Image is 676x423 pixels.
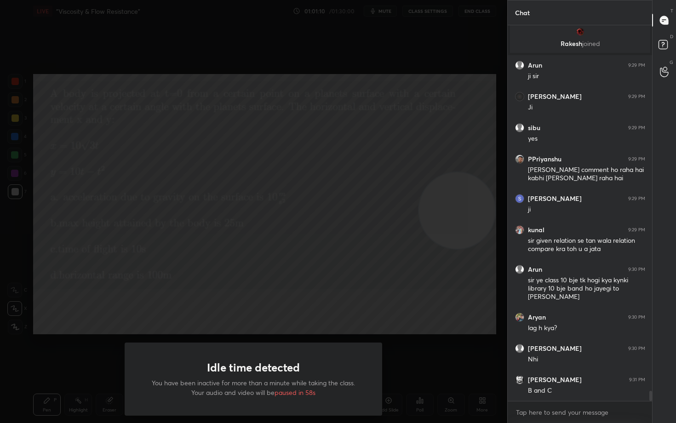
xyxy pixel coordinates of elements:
[628,63,645,68] div: 9:29 PM
[582,39,600,48] span: joined
[207,361,300,374] h1: Idle time detected
[528,313,546,321] h6: Aryan
[628,267,645,272] div: 9:30 PM
[628,196,645,201] div: 9:29 PM
[528,226,544,234] h6: kunal
[528,265,542,274] h6: Arun
[528,166,645,183] div: [PERSON_NAME] comment ho raha hai kabhi [PERSON_NAME] raha hai
[575,27,584,36] img: 667304a0a85e432da5e11b47dc5d1463.jpg
[528,205,645,214] div: ji
[628,125,645,131] div: 9:29 PM
[528,155,561,163] h6: PPriyanshu
[508,0,537,25] p: Chat
[147,378,360,397] p: You have been inactive for more than a minute while taking the class. Your audio and video will be
[528,344,582,353] h6: [PERSON_NAME]
[528,134,645,143] div: yes
[515,225,524,234] img: 001eba9e199847959c241b6fad6b1f6f.jpg
[515,375,524,384] img: e750c2f9eeee41d08453f14671254444.jpg
[528,276,645,302] div: sir ye class 10 bje tk hogi kya kynki library 10 bje band ho jayegi to [PERSON_NAME]
[628,314,645,320] div: 9:30 PM
[670,7,673,14] p: T
[508,25,653,401] div: grid
[528,386,645,395] div: B and C
[528,72,645,81] div: ji sir
[628,94,645,99] div: 9:29 PM
[515,92,524,101] img: 3c33b455cbee4d0d8c895458c2956763.jpg
[515,265,524,274] img: default.png
[528,61,542,69] h6: Arun
[515,194,524,203] img: 3
[528,236,645,254] div: sir given relation se tan wala relation compare kra toh u a jata
[528,355,645,364] div: Nhi
[515,123,524,132] img: default.png
[528,194,582,203] h6: [PERSON_NAME]
[528,103,645,112] div: Ji
[670,33,673,40] p: D
[628,227,645,233] div: 9:29 PM
[516,40,645,47] p: Rakesh
[515,61,524,70] img: default.png
[515,344,524,353] img: default.png
[670,59,673,66] p: G
[628,156,645,162] div: 9:29 PM
[515,154,524,164] img: 9dec0109a5e64262a8197617a6b4af91.jpg
[528,92,582,101] h6: [PERSON_NAME]
[629,377,645,383] div: 9:31 PM
[528,376,582,384] h6: [PERSON_NAME]
[515,313,524,322] img: 33f2e882a6494b5da6ad5a0847616db5.jpg
[528,324,645,333] div: lag h kya?
[628,346,645,351] div: 9:30 PM
[275,388,315,397] span: paused in 58s
[528,124,540,132] h6: sibu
